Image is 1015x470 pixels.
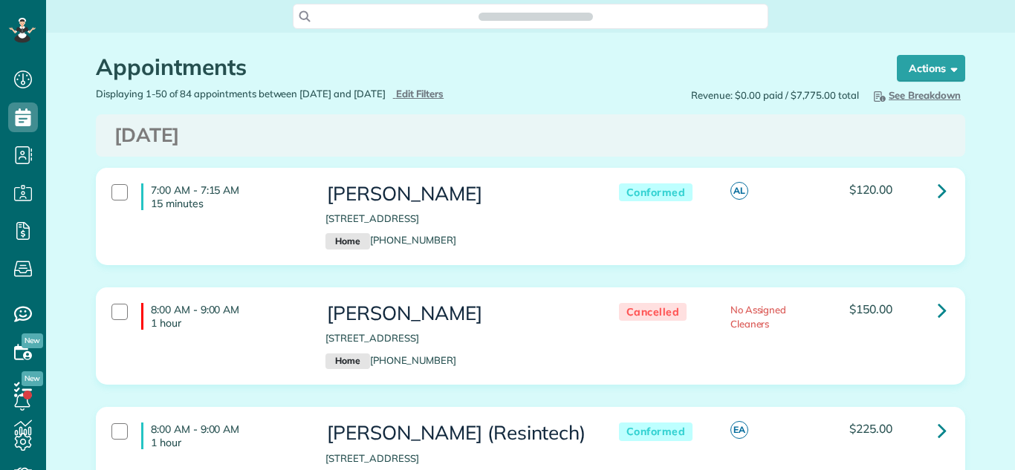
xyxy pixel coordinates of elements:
[730,304,787,330] span: No Assigned Cleaners
[22,371,43,386] span: New
[325,353,369,370] small: Home
[151,197,303,210] p: 15 minutes
[691,88,859,102] span: Revenue: $0.00 paid / $7,775.00 total
[730,421,748,439] span: EA
[141,183,303,210] h4: 7:00 AM - 7:15 AM
[619,183,693,202] span: Conformed
[619,422,693,441] span: Conformed
[325,183,588,205] h3: [PERSON_NAME]
[730,182,748,200] span: AL
[325,303,588,324] h3: [PERSON_NAME]
[396,88,444,99] span: Edit Filters
[619,303,687,322] span: Cancelled
[151,436,303,449] p: 1 hour
[325,354,456,366] a: Home[PHONE_NUMBER]
[897,55,965,82] button: Actions
[871,89,961,101] span: See Breakdown
[325,422,588,444] h3: [PERSON_NAME] (Resintech)
[325,212,588,226] p: [STREET_ADDRESS]
[849,421,892,436] span: $225.00
[141,422,303,449] h4: 8:00 AM - 9:00 AM
[493,9,577,24] span: Search ZenMaid…
[22,333,43,348] span: New
[141,303,303,330] h4: 8:00 AM - 9:00 AM
[325,331,588,345] p: [STREET_ADDRESS]
[325,451,588,466] p: [STREET_ADDRESS]
[849,182,892,197] span: $120.00
[96,55,869,79] h1: Appointments
[114,125,947,146] h3: [DATE]
[849,301,892,316] span: $150.00
[393,88,444,99] a: Edit Filters
[85,87,531,101] div: Displaying 1-50 of 84 appointments between [DATE] and [DATE]
[151,316,303,330] p: 1 hour
[325,234,456,246] a: Home[PHONE_NUMBER]
[325,233,369,249] small: Home
[866,87,965,103] button: See Breakdown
